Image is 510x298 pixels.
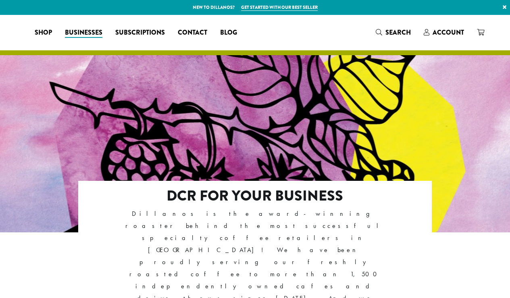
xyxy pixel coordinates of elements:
[115,28,165,38] span: Subscriptions
[385,28,411,37] span: Search
[65,28,102,38] span: Businesses
[28,26,58,39] a: Shop
[433,28,464,37] span: Account
[113,187,397,205] h2: DCR FOR YOUR BUSINESS
[178,28,207,38] span: Contact
[35,28,52,38] span: Shop
[220,28,237,38] span: Blog
[369,26,417,39] a: Search
[241,4,318,11] a: Get started with our best seller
